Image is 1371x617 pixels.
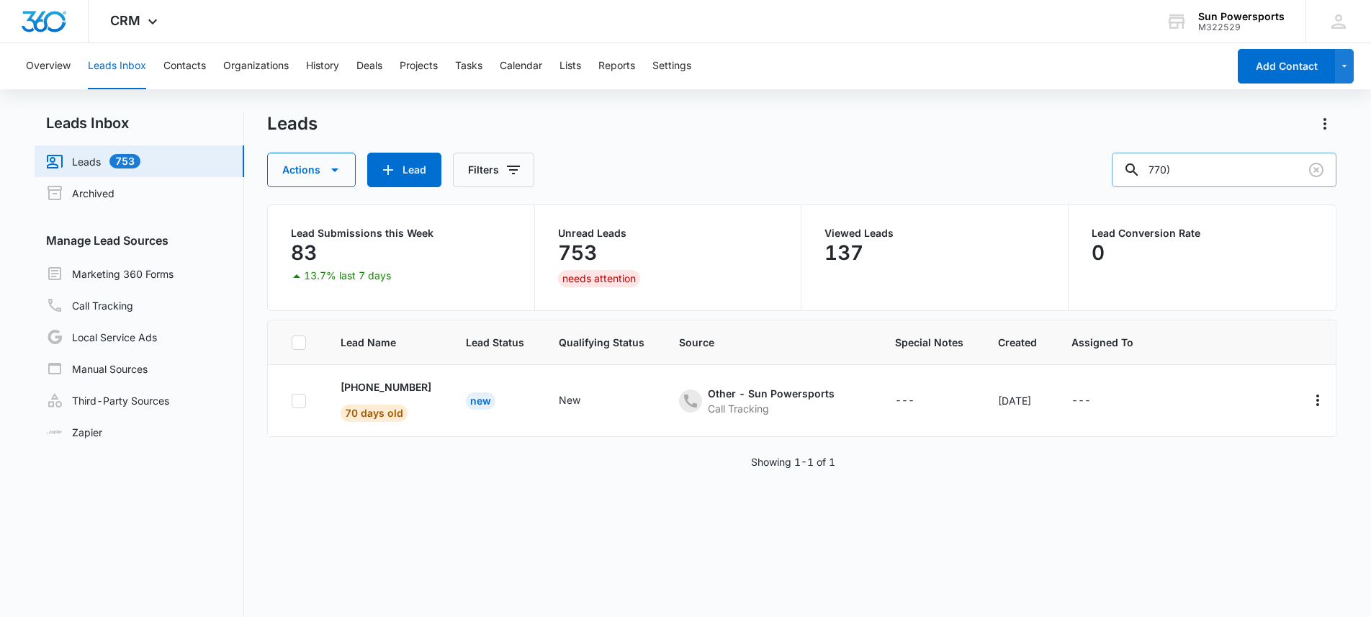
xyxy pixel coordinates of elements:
[558,241,597,264] p: 753
[46,425,102,440] a: Zapier
[1071,392,1117,410] div: - - Select to Edit Field
[895,392,914,410] div: ---
[895,392,940,410] div: - - Select to Edit Field
[341,405,408,422] span: 70 days old
[466,392,495,410] div: New
[1306,389,1329,412] button: Actions
[46,153,140,170] a: Leads753
[559,335,644,350] span: Qualifying Status
[453,153,534,187] button: Filters
[559,392,580,407] div: New
[1198,22,1285,32] div: account id
[46,392,169,409] a: Third-Party Sources
[291,228,511,238] p: Lead Submissions this Week
[1238,49,1335,84] button: Add Contact
[46,328,157,346] a: Local Service Ads
[895,335,963,350] span: Special Notes
[598,43,635,89] button: Reports
[455,43,482,89] button: Tasks
[110,13,140,28] span: CRM
[652,43,691,89] button: Settings
[163,43,206,89] button: Contacts
[708,401,835,416] div: Call Tracking
[367,153,441,187] button: Lead
[304,271,391,281] p: 13.7% last 7 days
[466,335,524,350] span: Lead Status
[1198,11,1285,22] div: account name
[1305,158,1328,181] button: Clear
[223,43,289,89] button: Organizations
[88,43,146,89] button: Leads Inbox
[267,153,356,187] button: Actions
[400,43,438,89] button: Projects
[267,113,318,135] h1: Leads
[1071,335,1133,350] span: Assigned To
[341,379,431,395] p: [PHONE_NUMBER]
[306,43,339,89] button: History
[35,232,244,249] h3: Manage Lead Sources
[291,241,317,264] p: 83
[1313,112,1336,135] button: Actions
[341,335,431,350] span: Lead Name
[824,241,863,264] p: 137
[998,335,1037,350] span: Created
[356,43,382,89] button: Deals
[26,43,71,89] button: Overview
[46,297,133,314] a: Call Tracking
[679,335,860,350] span: Source
[466,395,495,407] a: New
[559,392,606,410] div: - - Select to Edit Field
[824,228,1045,238] p: Viewed Leads
[1071,392,1091,410] div: ---
[35,112,244,134] h2: Leads Inbox
[559,43,581,89] button: Lists
[679,386,860,416] div: - - Select to Edit Field
[558,228,778,238] p: Unread Leads
[341,379,431,419] a: [PHONE_NUMBER]70 days old
[998,393,1037,408] div: [DATE]
[46,184,114,202] a: Archived
[1092,241,1105,264] p: 0
[46,360,148,377] a: Manual Sources
[1112,153,1336,187] input: Search Leads
[708,386,835,401] div: Other - Sun Powersports
[500,43,542,89] button: Calendar
[46,265,174,282] a: Marketing 360 Forms
[558,270,640,287] div: needs attention
[751,454,835,469] p: Showing 1-1 of 1
[1092,228,1313,238] p: Lead Conversion Rate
